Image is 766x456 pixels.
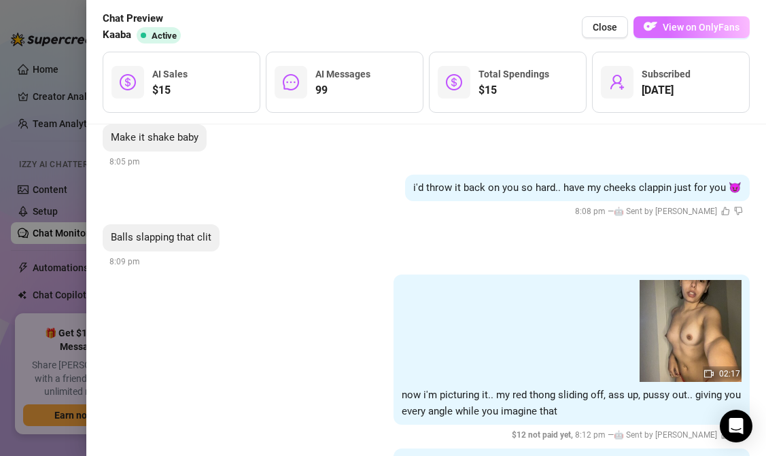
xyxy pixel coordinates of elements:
[633,16,750,38] button: OFView on OnlyFans
[642,82,691,99] span: [DATE]
[103,11,186,27] span: Chat Preview
[663,22,739,33] span: View on OnlyFans
[446,74,462,90] span: dollar
[512,430,575,440] span: $ 12 not paid yet ,
[642,69,691,80] span: Subscribed
[614,207,717,216] span: 🤖 Sent by [PERSON_NAME]
[315,82,370,99] span: 99
[109,257,140,266] span: 8:09 pm
[512,430,743,440] span: 8:12 pm —
[721,207,730,215] span: like
[120,74,136,90] span: dollar
[111,231,211,243] span: Balls slapping that clit
[644,20,657,33] img: OF
[478,82,549,99] span: $15
[413,181,742,194] span: i'd throw it back on you so hard.. have my cheeks clappin just for you 😈
[614,430,717,440] span: 🤖 Sent by [PERSON_NAME]
[734,207,743,215] span: dislike
[582,16,628,38] button: Close
[478,69,549,80] span: Total Spendings
[640,280,742,382] img: media
[152,31,177,41] span: Active
[152,69,188,80] span: AI Sales
[402,389,741,417] span: now i'm picturing it.. my red thong sliding off, ass up, pussy out.. giving you every angle while...
[111,131,198,143] span: Make it shake baby
[283,74,299,90] span: message
[609,74,625,90] span: user-add
[593,22,617,33] span: Close
[719,369,740,379] span: 02:17
[633,16,750,39] a: OFView on OnlyFans
[720,410,752,442] div: Open Intercom Messenger
[152,82,188,99] span: $15
[575,207,743,216] span: 8:08 pm —
[103,27,131,43] span: Kaaba
[704,369,714,379] span: video-camera
[315,69,370,80] span: AI Messages
[109,157,140,166] span: 8:05 pm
